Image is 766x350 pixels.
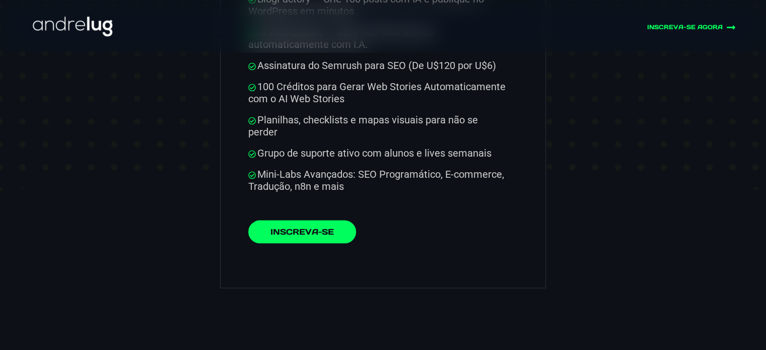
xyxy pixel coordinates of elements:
li: Grupo de suporte ativo com alunos e lives semanais [248,147,507,159]
li: Assinatura do Semrush para SEO (De U$120 por U$6) [248,59,507,72]
li: 100 Créditos para Gerar Web Stories Automaticamente com o AI Web Stories [248,81,507,105]
li: Mini-Labs Avançados: SEO Programático, E-commerce, Tradução, n8n e mais [248,168,507,192]
li: Planilhas, checklists e mapas visuais para não se perder [248,114,507,138]
a: Inscreva-se [248,220,356,243]
a: INSCREVA-SE AGORA [521,23,736,32]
